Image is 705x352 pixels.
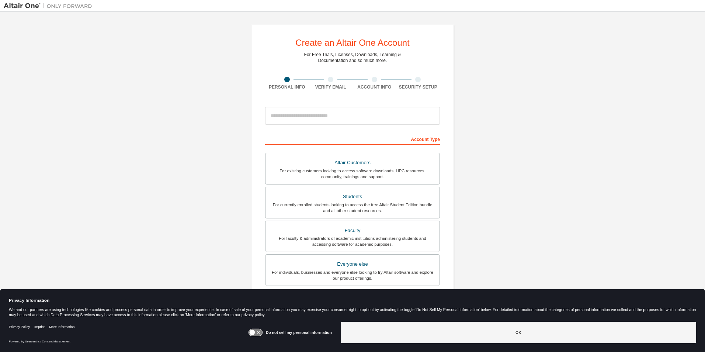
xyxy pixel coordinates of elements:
div: For faculty & administrators of academic institutions administering students and accessing softwa... [270,235,435,247]
div: Everyone else [270,259,435,269]
div: Verify Email [309,84,353,90]
div: Faculty [270,225,435,236]
div: Security Setup [396,84,440,90]
div: Students [270,191,435,202]
div: Altair Customers [270,158,435,168]
div: Personal Info [265,84,309,90]
div: Account Type [265,133,440,145]
div: For existing customers looking to access software downloads, HPC resources, community, trainings ... [270,168,435,180]
div: Create an Altair One Account [295,38,410,47]
div: For Free Trials, Licenses, Downloads, Learning & Documentation and so much more. [304,52,401,63]
img: Altair One [4,2,96,10]
div: For individuals, businesses and everyone else looking to try Altair software and explore our prod... [270,269,435,281]
div: Account Info [352,84,396,90]
div: For currently enrolled students looking to access the free Altair Student Edition bundle and all ... [270,202,435,214]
